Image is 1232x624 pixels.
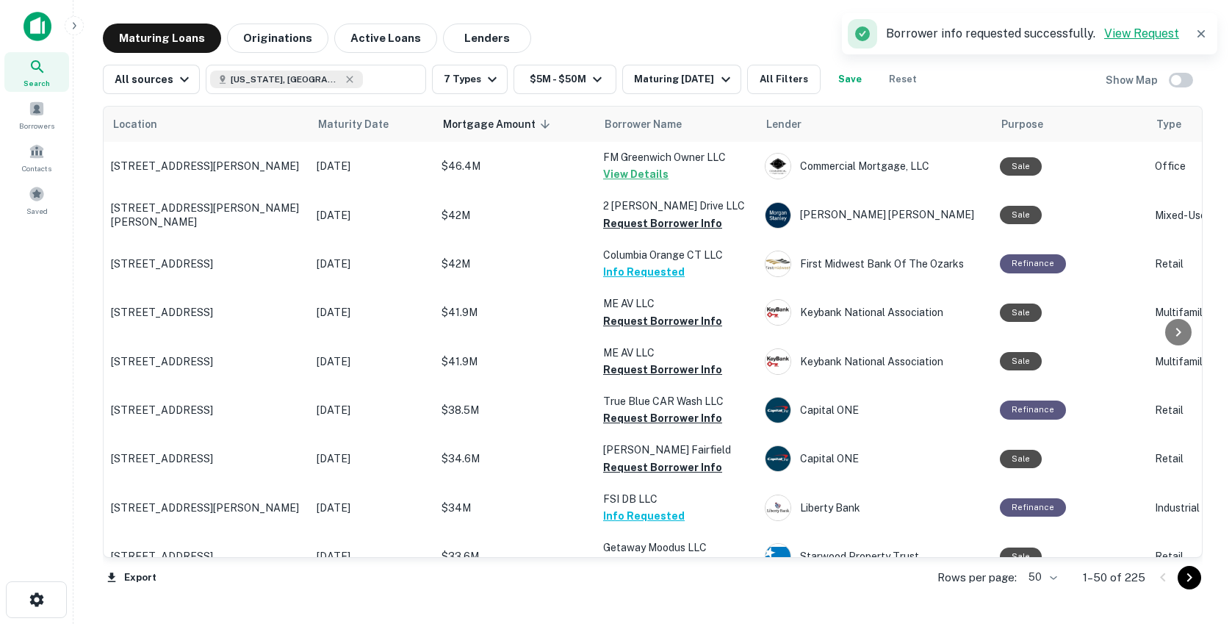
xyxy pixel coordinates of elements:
[1155,158,1228,174] p: Office
[1155,354,1228,370] p: Multifamily
[1178,566,1201,589] button: Go to next page
[1159,459,1232,530] iframe: Chat Widget
[603,295,750,312] p: ME AV LLC
[227,24,328,53] button: Originations
[442,402,588,418] p: $38.5M
[442,256,588,272] p: $42M
[317,548,427,564] p: [DATE]
[24,12,51,41] img: capitalize-icon.png
[603,361,722,379] button: Request Borrower Info
[765,348,985,375] div: Keybank National Association
[317,207,427,223] p: [DATE]
[603,198,750,214] p: 2 [PERSON_NAME] Drive LLC
[22,162,51,174] span: Contacts
[1155,207,1228,223] p: Mixed-Use
[1000,157,1042,176] div: Sale
[111,355,302,368] p: [STREET_ADDRESS]
[765,445,985,472] div: Capital ONE
[1155,451,1228,467] p: Retail
[111,501,302,514] p: [STREET_ADDRESS][PERSON_NAME]
[4,137,69,177] a: Contacts
[1000,401,1066,419] div: This loan purpose was for refinancing
[1155,402,1228,418] p: Retail
[4,95,69,135] a: Borrowers
[603,345,750,361] p: ME AV LLC
[603,393,750,409] p: True Blue CAR Wash LLC
[24,77,50,89] span: Search
[115,71,193,88] div: All sources
[1106,72,1160,88] h6: Show Map
[766,251,790,276] img: picture
[443,115,555,133] span: Mortgage Amount
[442,548,588,564] p: $33.6M
[1000,498,1066,517] div: This loan purpose was for refinancing
[603,442,750,458] p: [PERSON_NAME] Fairfield
[603,247,750,263] p: Columbia Orange CT LLC
[826,65,873,94] button: Save your search to get updates of matches that match your search criteria.
[442,500,588,516] p: $34M
[317,402,427,418] p: [DATE]
[103,567,160,589] button: Export
[622,65,741,94] button: Maturing [DATE]
[442,451,588,467] p: $34.6M
[111,452,302,465] p: [STREET_ADDRESS]
[231,73,341,86] span: [US_STATE], [GEOGRAPHIC_DATA]
[993,107,1148,142] th: Purpose
[603,556,722,573] button: Request Borrower Info
[766,349,790,374] img: picture
[1104,26,1179,40] a: View Request
[317,256,427,272] p: [DATE]
[103,65,200,94] button: All sources
[603,312,722,330] button: Request Borrower Info
[442,304,588,320] p: $41.9M
[111,201,302,228] p: [STREET_ADDRESS][PERSON_NAME][PERSON_NAME]
[603,165,669,183] button: View Details
[1000,352,1042,370] div: Sale
[443,24,531,53] button: Lenders
[4,52,69,92] a: Search
[603,215,722,232] button: Request Borrower Info
[19,120,54,132] span: Borrowers
[765,543,985,570] div: Starwood Property Trust
[879,65,926,94] button: Reset
[766,300,790,325] img: picture
[1023,567,1059,588] div: 50
[766,203,790,228] img: picture
[766,446,790,471] img: picture
[937,569,1017,587] p: Rows per page:
[104,107,309,142] th: Location
[514,65,616,94] button: $5M - $50M
[111,404,302,417] p: [STREET_ADDRESS]
[765,251,985,277] div: First Midwest Bank Of The Ozarks
[603,263,685,281] button: Info Requested
[111,257,302,270] p: [STREET_ADDRESS]
[603,539,750,556] p: Getaway Moodus LLC
[766,398,790,423] img: picture
[765,202,985,229] div: [PERSON_NAME] [PERSON_NAME]
[765,153,985,179] div: Commercial Mortgage, LLC
[603,149,750,165] p: FM Greenwich Owner LLC
[596,107,757,142] th: Borrower Name
[1001,115,1043,133] span: Purpose
[317,304,427,320] p: [DATE]
[317,354,427,370] p: [DATE]
[603,459,722,476] button: Request Borrower Info
[1156,115,1181,133] span: Type
[634,71,734,88] div: Maturing [DATE]
[605,115,682,133] span: Borrower Name
[765,397,985,423] div: Capital ONE
[766,495,790,520] img: picture
[766,544,790,569] img: picture
[765,299,985,326] div: Keybank National Association
[442,158,588,174] p: $46.4M
[1000,304,1042,322] div: Sale
[442,354,588,370] p: $41.9M
[747,65,821,94] button: All Filters
[26,205,48,217] span: Saved
[4,180,69,220] div: Saved
[103,24,221,53] button: Maturing Loans
[111,306,302,319] p: [STREET_ADDRESS]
